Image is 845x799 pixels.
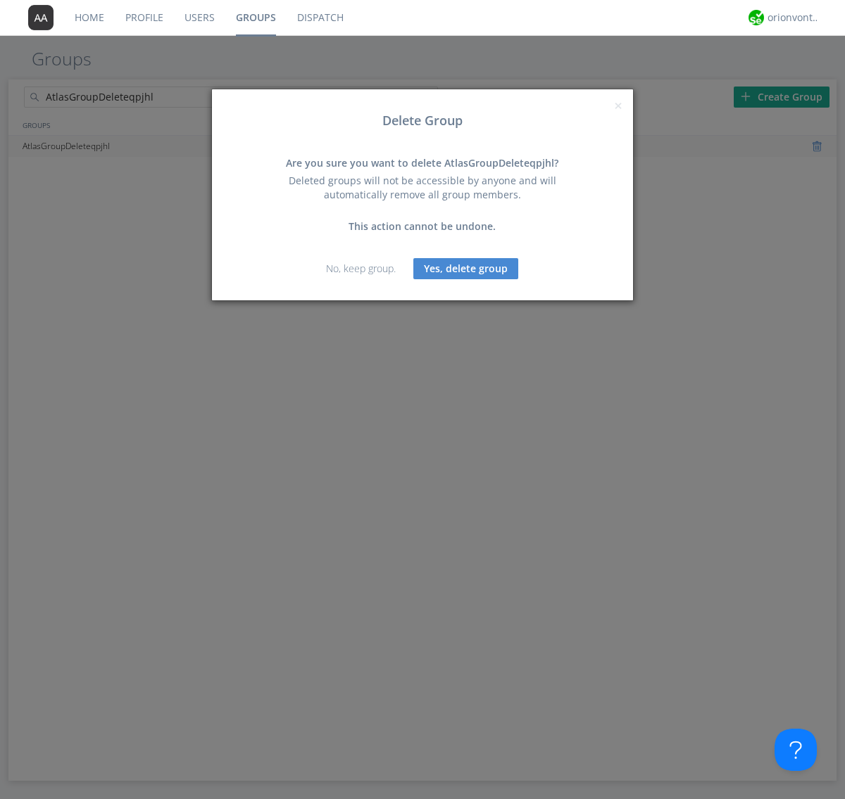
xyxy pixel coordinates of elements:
[271,219,574,234] div: This action cannot be undone.
[413,258,518,279] button: Yes, delete group
[28,5,54,30] img: 373638.png
[271,174,574,202] div: Deleted groups will not be accessible by anyone and will automatically remove all group members.
[768,11,820,25] div: orionvontas+atlas+automation+org2
[271,156,574,170] div: Are you sure you want to delete AtlasGroupDeleteqpjhl?
[223,114,622,128] h3: Delete Group
[749,10,764,25] img: 29d36aed6fa347d5a1537e7736e6aa13
[326,262,396,275] a: No, keep group.
[614,96,622,115] span: ×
